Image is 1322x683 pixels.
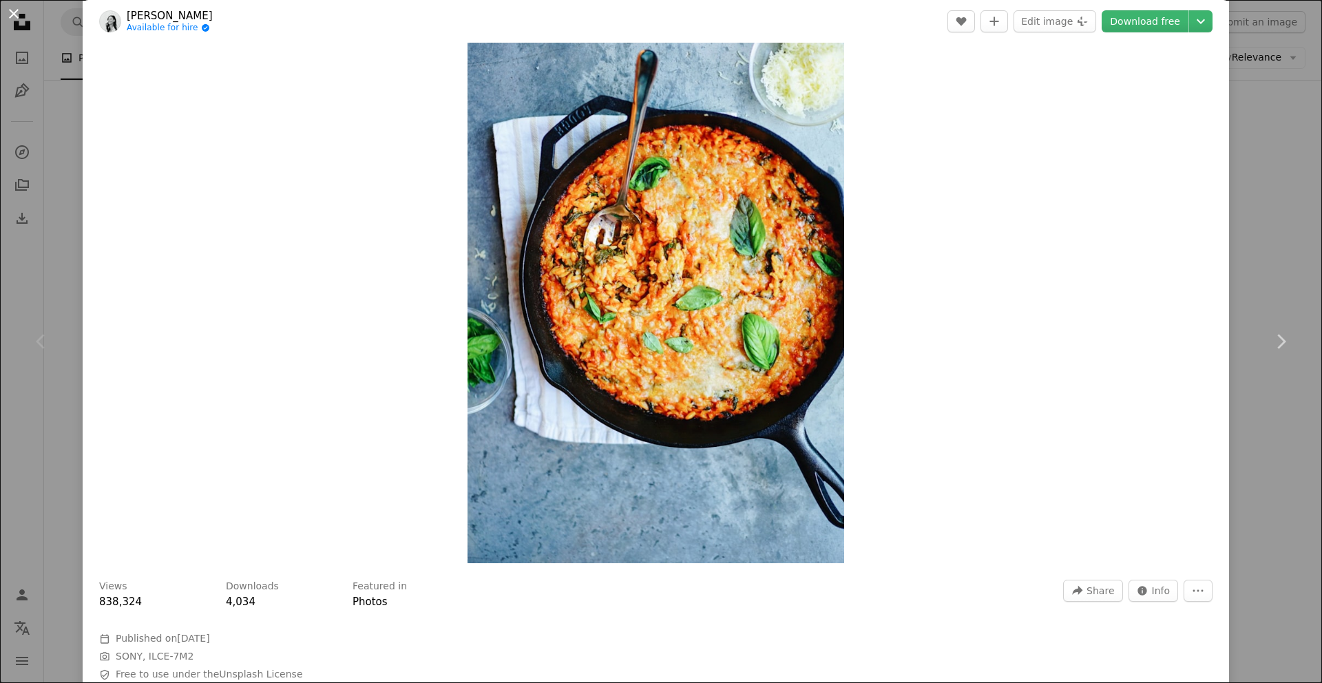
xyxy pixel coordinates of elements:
button: More Actions [1184,580,1213,602]
img: Go to Megan Bucknall's profile [99,10,121,32]
span: Free to use under the [116,668,303,682]
img: cooked food on black pan [468,1,843,563]
button: SONY, ILCE-7M2 [116,650,193,664]
button: Choose download size [1189,10,1213,32]
a: [PERSON_NAME] [127,9,213,23]
button: Add to Collection [980,10,1008,32]
h3: Downloads [226,580,279,593]
a: Unsplash License [219,669,302,680]
button: Edit image [1014,10,1096,32]
span: 4,034 [226,596,255,608]
a: Download free [1102,10,1188,32]
a: Next [1239,275,1322,408]
a: Photos [353,596,388,608]
a: Available for hire [127,23,213,34]
time: September 11, 2020 at 12:54:36 AM GMT+10 [177,633,209,644]
button: Stats about this image [1129,580,1179,602]
span: 838,324 [99,596,142,608]
button: Like [947,10,975,32]
h3: Views [99,580,127,593]
button: Share this image [1063,580,1122,602]
span: Info [1152,580,1171,601]
h3: Featured in [353,580,407,593]
button: Zoom in on this image [468,1,843,563]
span: Share [1087,580,1114,601]
span: Published on [116,633,210,644]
